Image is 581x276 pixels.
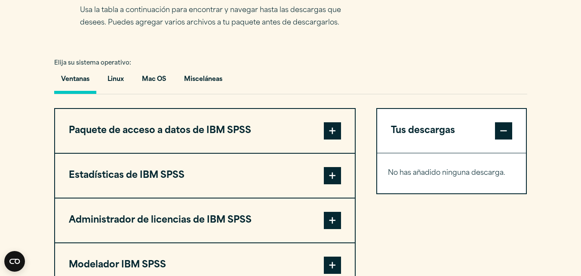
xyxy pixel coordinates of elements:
[55,198,355,242] button: Administrador de licencias de IBM SPSS
[69,171,184,180] font: Estadísticas de IBM SPSS
[108,76,124,83] font: Linux
[55,154,355,198] button: Estadísticas de IBM SPSS
[69,216,252,225] font: Administrador de licencias de IBM SPSS
[61,76,89,83] font: Ventanas
[184,76,222,83] font: Misceláneas
[54,60,131,66] font: Elija su sistema operativo:
[80,7,341,26] font: Usa la tabla a continuación para encontrar y navegar hasta las descargas que desees. Puedes agreg...
[142,76,166,83] font: Mac OS
[377,153,526,193] div: Tus descargas
[55,109,355,153] button: Paquete de acceso a datos de IBM SPSS
[377,109,526,153] button: Tus descargas
[69,126,251,135] font: Paquete de acceso a datos de IBM SPSS
[391,126,455,135] font: Tus descargas
[69,260,166,270] font: Modelador IBM SPSS
[388,170,505,177] font: No has añadido ninguna descarga.
[4,251,25,272] button: Open CMP widget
